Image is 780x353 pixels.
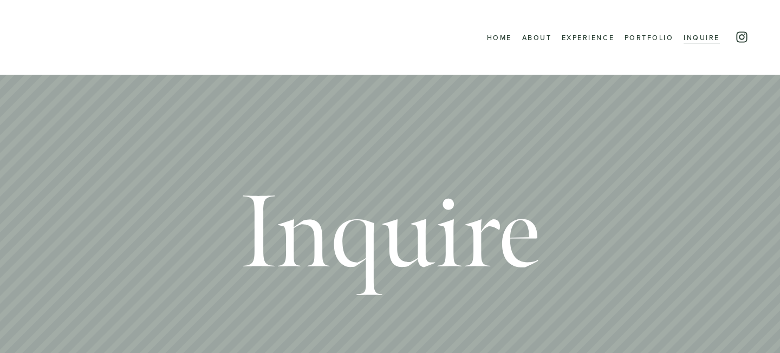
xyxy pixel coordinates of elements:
a: About [522,30,552,44]
a: Inquire [684,30,720,44]
a: Portfolio [625,30,674,44]
a: Instagram [735,30,749,44]
a: Experience [562,30,614,44]
h1: Inquire [240,182,539,284]
a: Home [487,30,512,44]
img: Next Chapter Film Co. [31,14,289,61]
